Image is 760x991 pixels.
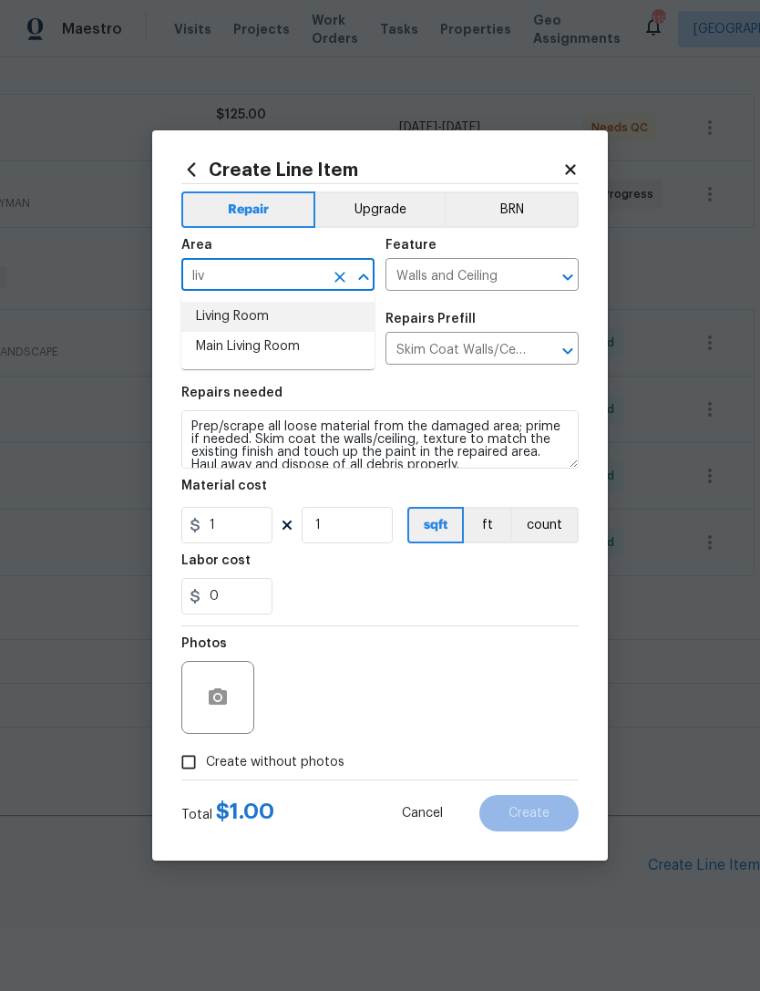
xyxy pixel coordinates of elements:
[181,160,562,180] h2: Create Line Item
[351,264,376,290] button: Close
[181,802,274,824] div: Total
[216,800,274,822] span: $ 1.00
[315,191,446,228] button: Upgrade
[181,554,251,567] h5: Labor cost
[181,302,375,332] li: Living Room
[555,338,580,364] button: Open
[508,807,549,821] span: Create
[479,795,579,831] button: Create
[181,637,227,650] h5: Photos
[445,191,579,228] button: BRN
[181,480,267,492] h5: Material cost
[402,807,443,821] span: Cancel
[206,753,344,772] span: Create without photos
[181,191,315,228] button: Repair
[407,507,464,543] button: sqft
[373,795,472,831] button: Cancel
[181,410,579,469] textarea: Prep/scrape all loose material from the damaged area; prime if needed. Skim coat the walls/ceilin...
[181,387,282,399] h5: Repairs needed
[385,239,436,252] h5: Feature
[510,507,579,543] button: count
[555,264,580,290] button: Open
[464,507,510,543] button: ft
[327,264,353,290] button: Clear
[181,239,212,252] h5: Area
[385,313,476,325] h5: Repairs Prefill
[181,332,375,362] li: Main Living Room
